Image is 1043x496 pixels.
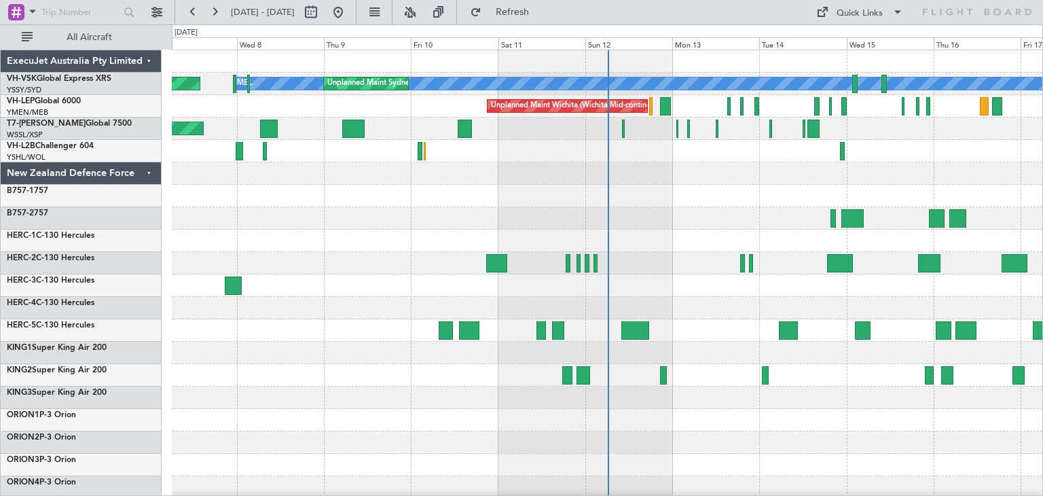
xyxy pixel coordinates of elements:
[7,366,32,374] span: KING2
[7,389,107,397] a: KING3Super King Air 200
[150,37,237,50] div: Tue 7
[7,299,36,307] span: HERC-4
[464,1,545,23] button: Refresh
[7,232,36,240] span: HERC-1
[15,26,147,48] button: All Aircraft
[837,7,883,20] div: Quick Links
[7,277,36,285] span: HERC-3
[7,456,39,464] span: ORION3
[934,37,1021,50] div: Thu 16
[7,187,34,195] span: B757-1
[7,130,43,140] a: WSSL/XSP
[411,37,498,50] div: Fri 10
[327,73,494,94] div: Unplanned Maint Sydney ([PERSON_NAME] Intl)
[7,277,94,285] a: HERC-3C-130 Hercules
[7,344,32,352] span: KING1
[7,299,94,307] a: HERC-4C-130 Hercules
[484,7,541,17] span: Refresh
[672,37,759,50] div: Mon 13
[7,254,36,262] span: HERC-2
[7,478,39,486] span: ORION4
[7,107,48,118] a: YMEN/MEB
[491,96,659,116] div: Unplanned Maint Wichita (Wichita Mid-continent)
[7,75,37,83] span: VH-VSK
[7,411,76,419] a: ORION1P-3 Orion
[231,6,295,18] span: [DATE] - [DATE]
[237,37,324,50] div: Wed 8
[7,120,132,128] a: T7-[PERSON_NAME]Global 7500
[7,456,76,464] a: ORION3P-3 Orion
[237,73,253,94] div: MEL
[7,389,32,397] span: KING3
[7,321,94,330] a: HERC-5C-130 Hercules
[7,209,34,217] span: B757-2
[759,37,846,50] div: Tue 14
[7,142,94,150] a: VH-L2BChallenger 604
[7,120,86,128] span: T7-[PERSON_NAME]
[7,232,94,240] a: HERC-1C-130 Hercules
[7,142,35,150] span: VH-L2B
[7,75,111,83] a: VH-VSKGlobal Express XRS
[7,433,39,442] span: ORION2
[7,321,36,330] span: HERC-5
[847,37,934,50] div: Wed 15
[324,37,411,50] div: Thu 9
[7,97,81,105] a: VH-LEPGlobal 6000
[41,2,120,22] input: Trip Number
[7,209,48,217] a: B757-2757
[7,366,107,374] a: KING2Super King Air 200
[7,478,76,486] a: ORION4P-3 Orion
[7,152,45,162] a: YSHL/WOL
[7,97,35,105] span: VH-LEP
[7,344,107,352] a: KING1Super King Air 200
[7,187,48,195] a: B757-1757
[35,33,143,42] span: All Aircraft
[7,85,41,95] a: YSSY/SYD
[175,27,198,39] div: [DATE]
[809,1,910,23] button: Quick Links
[7,411,39,419] span: ORION1
[7,254,94,262] a: HERC-2C-130 Hercules
[585,37,672,50] div: Sun 12
[498,37,585,50] div: Sat 11
[7,433,76,442] a: ORION2P-3 Orion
